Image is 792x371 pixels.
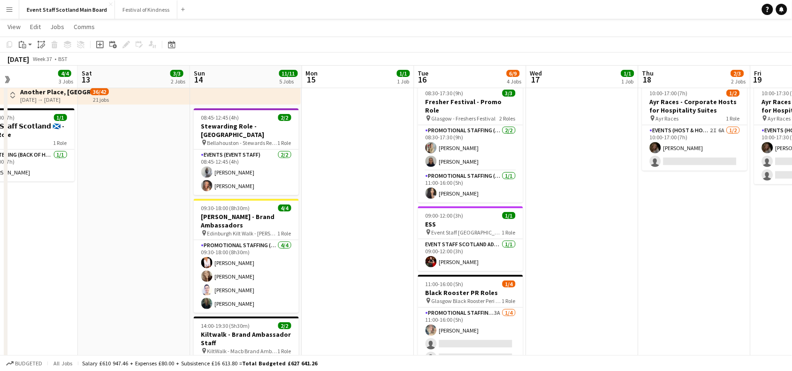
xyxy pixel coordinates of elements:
[52,360,74,367] span: All jobs
[4,21,24,33] a: View
[15,360,42,367] span: Budgeted
[5,358,44,369] button: Budgeted
[30,23,41,31] span: Edit
[115,0,177,19] button: Festival of Kindness
[70,21,99,33] a: Comms
[82,360,317,367] div: Salary £610 947.46 + Expenses £80.00 + Subsistence £16 613.80 =
[58,55,68,62] div: BST
[242,360,317,367] span: Total Budgeted £627 641.26
[46,21,68,33] a: Jobs
[74,23,95,31] span: Comms
[8,23,21,31] span: View
[31,55,54,62] span: Week 37
[8,54,29,64] div: [DATE]
[26,21,45,33] a: Edit
[19,0,115,19] button: Event Staff Scotland Main Board
[50,23,64,31] span: Jobs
